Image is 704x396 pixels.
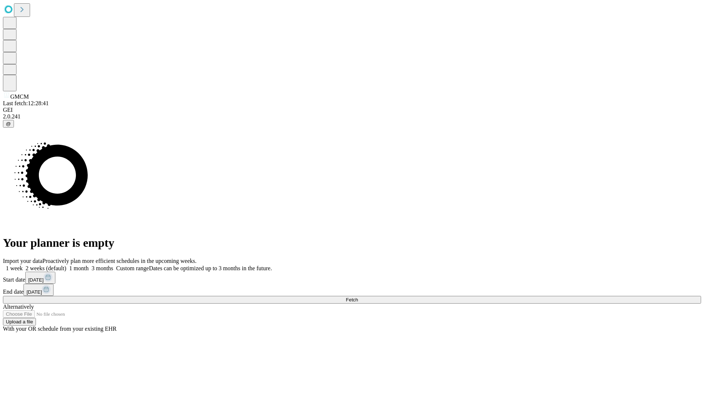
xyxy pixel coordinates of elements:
[346,297,358,302] span: Fetch
[3,296,701,304] button: Fetch
[3,113,701,120] div: 2.0.241
[6,265,23,271] span: 1 week
[3,258,43,264] span: Import your data
[3,272,701,284] div: Start date
[3,304,34,310] span: Alternatively
[3,100,49,106] span: Last fetch: 12:28:41
[3,107,701,113] div: GEI
[69,265,89,271] span: 1 month
[26,265,66,271] span: 2 weeks (default)
[3,284,701,296] div: End date
[28,277,44,283] span: [DATE]
[43,258,197,264] span: Proactively plan more efficient schedules in the upcoming weeks.
[23,284,54,296] button: [DATE]
[6,121,11,126] span: @
[149,265,272,271] span: Dates can be optimized up to 3 months in the future.
[10,93,29,100] span: GMCM
[116,265,149,271] span: Custom range
[3,236,701,250] h1: Your planner is empty
[3,318,36,326] button: Upload a file
[92,265,113,271] span: 3 months
[3,326,117,332] span: With your OR schedule from your existing EHR
[3,120,14,128] button: @
[25,272,55,284] button: [DATE]
[26,289,42,295] span: [DATE]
